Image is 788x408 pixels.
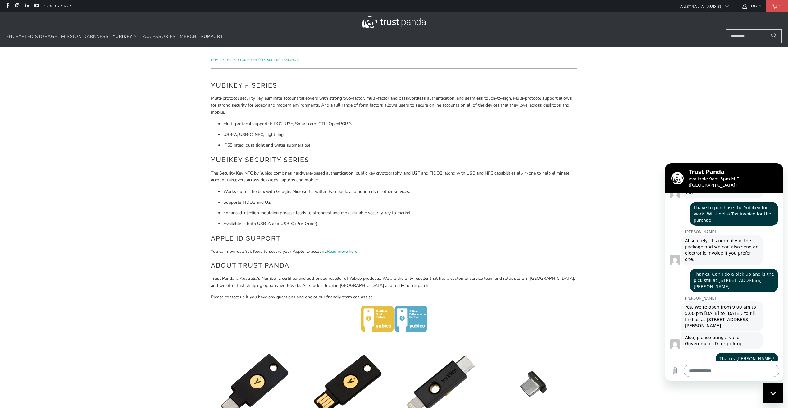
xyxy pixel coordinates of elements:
span: Mission Darkness [61,34,109,39]
a: Encrypted Storage [6,29,57,44]
li: Supports FIDO2 and U2F [223,199,577,206]
a: Trust Panda Australia on Instagram [14,4,20,9]
span: Accessories [143,34,176,39]
summary: YubiKey [113,29,139,44]
a: YubiKey for Businesses and Professionals [226,58,299,62]
a: Trust Panda Australia on Facebook [5,4,10,9]
li: Available in both USB-A and USB-C (Pre-Order) [223,220,577,227]
h2: YubiKey Security Series [211,155,577,165]
iframe: Messaging window [665,163,783,381]
span: / [223,58,224,62]
a: Login [742,3,762,10]
li: Works out of the box with Google, Microsoft, Twitter, Facebook, and hundreds of other services. [223,188,577,195]
h2: Apple ID Support [211,233,577,243]
li: USB-A, USB-C, NFC, Lightning [223,131,577,138]
p: The Security Key NFC by Yubico combines hardware-based authentication, public key cryptography, a... [211,170,577,184]
a: 1300 072 632 [44,3,71,10]
a: Trust Panda Australia on LinkedIn [24,4,30,9]
span: Merch [180,34,197,39]
span: Support [201,34,223,39]
li: Multi-protocol support; FIDO2, U2F, Smart card, OTP, OpenPGP 3 [223,120,577,127]
p: Trust Panda is Australia's Number 1 certified and authorised reseller of Yubico products. We are ... [211,275,577,289]
li: IP68 rated: dust tight and water submersible [223,142,577,149]
p: Multi-protocol security key, eliminate account takeovers with strong two-factor, multi-factor and... [211,95,577,116]
a: Mission Darkness [61,29,109,44]
a: Trust Panda Australia on YouTube [34,4,39,9]
a: Merch [180,29,197,44]
nav: Translation missing: en.navigation.header.main_nav [6,29,223,44]
button: Search [766,29,782,43]
h2: About Trust Panda [211,261,577,270]
a: Read more here [327,248,357,254]
li: Enhanced injection moulding process leads to strongest and most durable security key to market [223,210,577,216]
span: Home [211,58,221,62]
a: Accessories [143,29,176,44]
a: Support [201,29,223,44]
h2: YubiKey 5 Series [211,80,577,90]
img: Trust Panda Australia [362,16,426,28]
iframe: Button to launch messaging window, conversation in progress [763,383,783,403]
input: Search... [726,29,782,43]
p: Please contact us if you have any questions and one of our friendly team can assist. [211,294,577,301]
p: You can now use YubiKeys to secure your Apple ID account. . [211,248,577,255]
a: Home [211,58,221,62]
span: Encrypted Storage [6,34,57,39]
span: YubiKey [113,34,132,39]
